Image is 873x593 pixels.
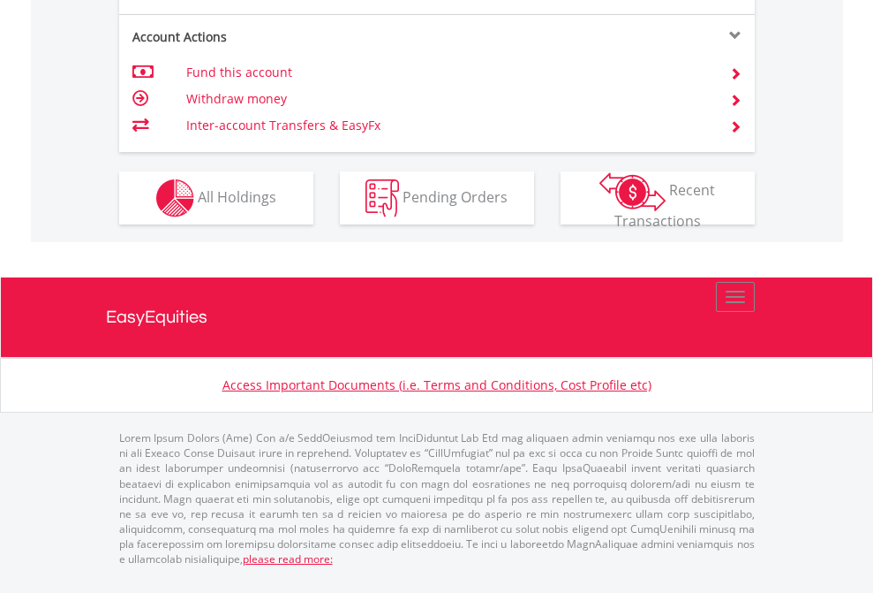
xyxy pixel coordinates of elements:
[599,172,666,211] img: transactions-zar-wht.png
[119,28,437,46] div: Account Actions
[561,171,755,224] button: Recent Transactions
[106,277,768,357] a: EasyEquities
[403,186,508,206] span: Pending Orders
[119,430,755,566] p: Lorem Ipsum Dolors (Ame) Con a/e SeddOeiusmod tem InciDiduntut Lab Etd mag aliquaen admin veniamq...
[156,179,194,217] img: holdings-wht.png
[243,551,333,566] a: please read more:
[186,112,708,139] td: Inter-account Transfers & EasyFx
[222,376,651,393] a: Access Important Documents (i.e. Terms and Conditions, Cost Profile etc)
[186,59,708,86] td: Fund this account
[340,171,534,224] button: Pending Orders
[365,179,399,217] img: pending_instructions-wht.png
[198,186,276,206] span: All Holdings
[186,86,708,112] td: Withdraw money
[119,171,313,224] button: All Holdings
